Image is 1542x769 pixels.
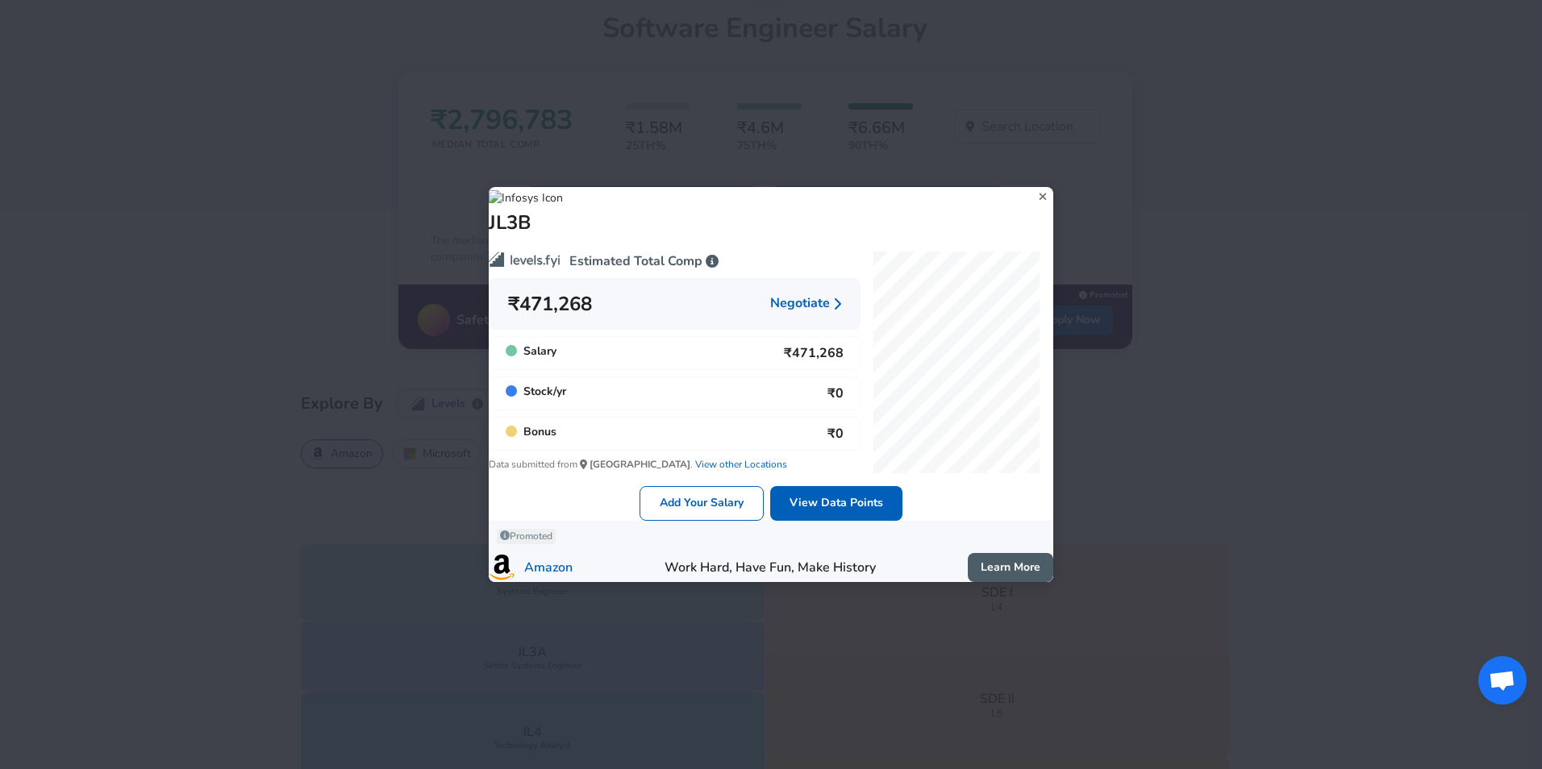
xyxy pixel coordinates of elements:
[489,190,563,206] img: Infosys Icon
[489,251,861,272] p: Estimated Total Comp
[506,343,556,363] span: Salary
[497,529,556,544] a: Promoted
[489,555,573,580] a: Amazon
[508,291,592,317] div: ₹471,268
[784,343,844,363] p: ₹471,268
[489,457,861,473] span: Data submitted from .
[506,384,566,403] span: Stock / yr
[827,384,844,403] p: ₹0
[968,553,1053,583] a: Learn More
[590,458,690,471] strong: [GEOGRAPHIC_DATA]
[693,458,787,471] a: View other Locations
[770,291,841,317] a: Negotiate
[770,486,902,521] a: View Data Points
[1478,656,1527,705] div: Open chat
[827,424,844,443] p: ₹0
[524,558,573,577] p: Amazon
[489,251,566,268] img: Levels.fyi logo
[506,424,556,443] span: Bonus
[640,486,764,521] a: Add Your Salary
[489,210,531,235] h1: JL3B
[665,558,876,577] p: Work Hard, Have Fun, Make History
[489,555,515,580] img: amazonlogo.png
